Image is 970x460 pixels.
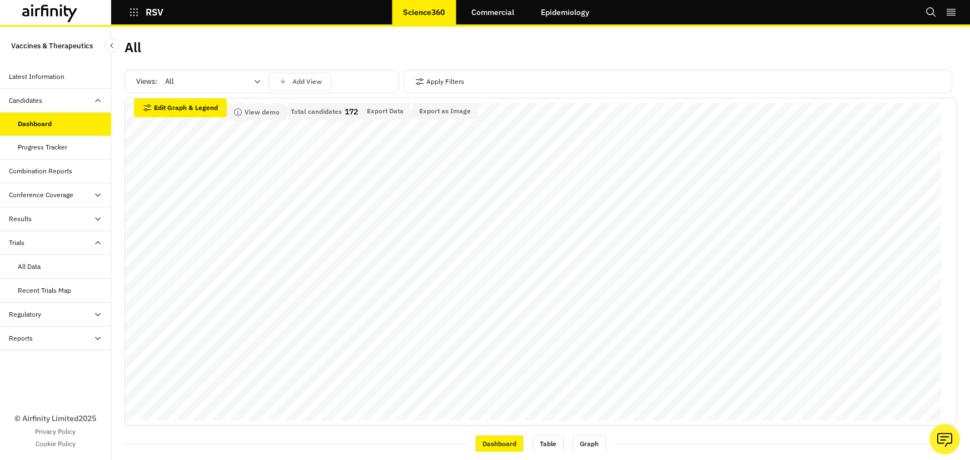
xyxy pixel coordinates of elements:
[9,72,64,82] div: Latest Information
[9,190,73,200] div: Conference Coverage
[18,286,71,296] div: Recent Trials Map
[125,39,141,56] h2: All
[412,103,477,119] button: Export as Image
[18,142,67,152] div: Progress Tracker
[36,439,76,449] a: Cookie Policy
[292,78,322,86] p: Add View
[11,36,93,56] p: Vaccines & Therapeutics
[134,98,227,117] button: Edit Graph & Legend
[9,333,33,343] div: Reports
[129,3,163,22] button: RSV
[533,435,564,453] div: Table
[35,427,76,437] a: Privacy Policy
[415,73,464,91] button: Apply Filters
[105,38,119,53] button: Close Sidebar
[146,7,163,17] p: RSV
[9,214,32,224] div: Results
[14,413,96,424] p: © Airfinity Limited 2025
[291,108,342,116] p: Total candidates
[9,238,24,248] div: Trials
[403,8,445,17] p: Science360
[475,435,524,453] div: Dashboard
[9,96,42,106] div: Candidates
[9,309,41,319] div: Regulatory
[18,262,41,272] div: All Data
[929,424,960,454] button: Ask our analysts
[345,108,358,116] p: 172
[9,166,72,176] div: Combination Reports
[227,104,286,121] button: View demo
[268,73,331,91] button: save changes
[926,3,937,22] button: Search
[18,119,52,129] div: Dashboard
[360,103,410,119] button: Export Data
[573,435,606,453] div: Graph
[136,73,331,91] div: Views:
